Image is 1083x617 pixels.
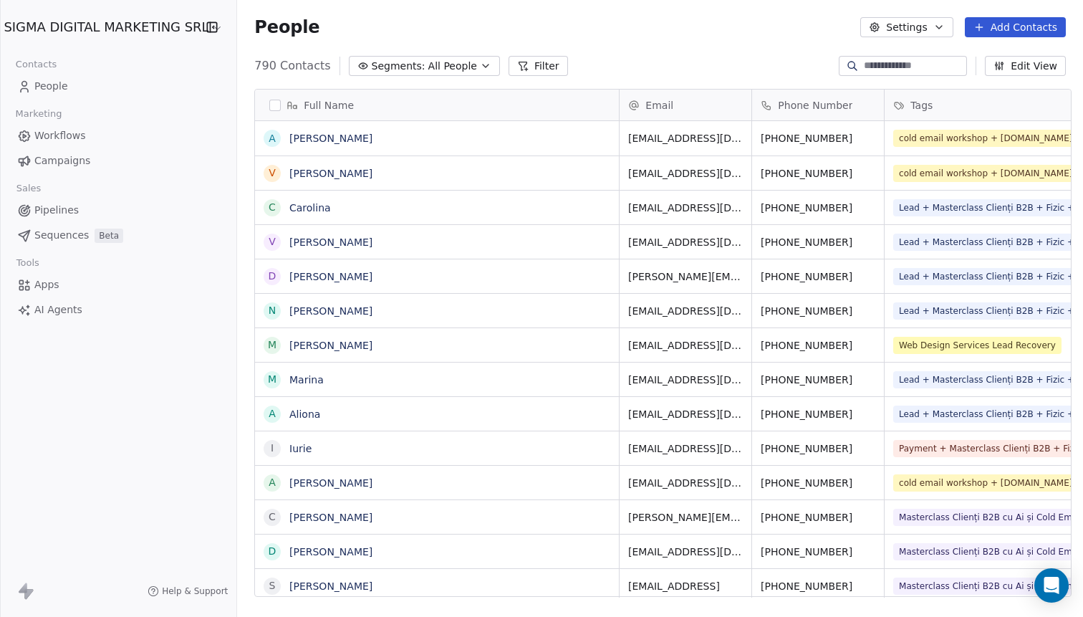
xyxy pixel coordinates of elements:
[628,373,743,387] span: [EMAIL_ADDRESS][DOMAIN_NAME]
[620,90,751,120] div: Email
[761,131,875,145] span: [PHONE_NUMBER]
[289,408,320,420] a: Aliona
[95,229,123,243] span: Beta
[761,545,875,559] span: [PHONE_NUMBER]
[628,545,743,559] span: [EMAIL_ADDRESS][DOMAIN_NAME]
[289,546,372,558] a: [PERSON_NAME]
[271,441,274,456] div: I
[985,56,1066,76] button: Edit View
[269,578,276,593] div: S
[255,90,619,120] div: Full Name
[628,338,743,353] span: [EMAIL_ADDRESS][DOMAIN_NAME]
[255,121,620,598] div: grid
[34,153,90,168] span: Campaigns
[269,544,276,559] div: D
[761,304,875,318] span: [PHONE_NUMBER]
[269,475,276,490] div: A
[628,269,743,284] span: [PERSON_NAME][EMAIL_ADDRESS][PERSON_NAME][DOMAIN_NAME]
[34,302,82,317] span: AI Agents
[304,98,354,113] span: Full Name
[254,57,330,75] span: 790 Contacts
[289,305,372,317] a: [PERSON_NAME]
[752,90,884,120] div: Phone Number
[9,54,63,75] span: Contacts
[9,103,68,125] span: Marketing
[1034,568,1069,603] div: Open Intercom Messenger
[268,338,276,353] div: M
[148,585,228,597] a: Help & Support
[11,149,225,173] a: Campaigns
[289,236,372,248] a: [PERSON_NAME]
[761,579,875,593] span: [PHONE_NUMBER]
[778,98,852,113] span: Phone Number
[628,166,743,181] span: [EMAIL_ADDRESS][DOMAIN_NAME]
[11,199,225,222] a: Pipelines
[11,124,225,148] a: Workflows
[628,476,743,490] span: [EMAIL_ADDRESS][DOMAIN_NAME]
[761,407,875,421] span: [PHONE_NUMBER]
[761,476,875,490] span: [PHONE_NUMBER]
[893,337,1062,354] span: Web Design Services Lead Recovery
[628,235,743,249] span: [EMAIL_ADDRESS][DOMAIN_NAME]
[289,133,372,144] a: [PERSON_NAME]
[860,17,953,37] button: Settings
[289,477,372,489] a: [PERSON_NAME]
[11,224,225,247] a: SequencesBeta
[10,178,47,199] span: Sales
[269,303,276,318] div: N
[34,277,59,292] span: Apps
[761,201,875,215] span: [PHONE_NUMBER]
[162,585,228,597] span: Help & Support
[628,407,743,421] span: [EMAIL_ADDRESS][DOMAIN_NAME]
[269,166,276,181] div: V
[893,130,1078,147] span: cold email workshop + [DOMAIN_NAME]
[269,200,276,215] div: C
[289,168,372,179] a: [PERSON_NAME]
[11,298,225,322] a: AI Agents
[289,374,324,386] a: Marina
[628,441,743,456] span: [EMAIL_ADDRESS][DOMAIN_NAME]
[628,131,743,145] span: [EMAIL_ADDRESS][DOMAIN_NAME]
[289,580,372,592] a: [PERSON_NAME]
[628,201,743,215] span: [EMAIL_ADDRESS][DOMAIN_NAME]
[34,203,79,218] span: Pipelines
[11,273,225,297] a: Apps
[761,338,875,353] span: [PHONE_NUMBER]
[269,269,276,284] div: D
[289,443,312,454] a: Iurie
[893,474,1078,492] span: cold email workshop + [DOMAIN_NAME]
[761,441,875,456] span: [PHONE_NUMBER]
[4,18,208,37] span: SIGMA DIGITAL MARKETING SRL
[428,59,477,74] span: All People
[11,75,225,98] a: People
[965,17,1066,37] button: Add Contacts
[269,131,276,146] div: A
[645,98,673,113] span: Email
[289,271,372,282] a: [PERSON_NAME]
[761,269,875,284] span: [PHONE_NUMBER]
[628,579,743,593] span: [EMAIL_ADDRESS]
[17,15,188,39] button: SIGMA DIGITAL MARKETING SRL
[289,340,372,351] a: [PERSON_NAME]
[269,510,276,525] div: C
[628,304,743,318] span: [EMAIL_ADDRESS][DOMAIN_NAME]
[269,406,276,421] div: A
[10,252,45,274] span: Tools
[34,228,89,243] span: Sequences
[628,510,743,525] span: [PERSON_NAME][EMAIL_ADDRESS][DOMAIN_NAME]
[34,128,86,143] span: Workflows
[761,373,875,387] span: [PHONE_NUMBER]
[761,166,875,181] span: [PHONE_NUMBER]
[34,79,68,94] span: People
[254,16,319,38] span: People
[893,165,1078,182] span: cold email workshop + [DOMAIN_NAME]
[761,510,875,525] span: [PHONE_NUMBER]
[761,235,875,249] span: [PHONE_NUMBER]
[289,202,331,214] a: Carolina
[268,372,276,387] div: M
[269,234,276,249] div: V
[289,512,372,523] a: [PERSON_NAME]
[372,59,425,74] span: Segments:
[910,98,933,113] span: Tags
[509,56,568,76] button: Filter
